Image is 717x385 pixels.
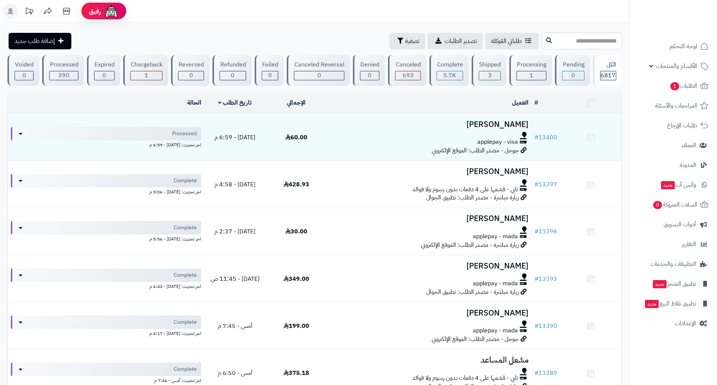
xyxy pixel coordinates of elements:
[104,4,119,19] img: ai-face.png
[360,71,379,80] div: 0
[470,55,508,86] a: Shipped 3
[534,322,538,330] span: #
[432,335,519,344] span: جوجل - مصدر الطلب: الموقع الإلكتروني
[473,279,518,288] span: applepay - mada
[445,37,477,46] span: تصدير الطلبات
[187,98,201,107] a: الحالة
[571,71,575,80] span: 0
[656,61,697,71] span: الأقسام والمنتجات
[11,376,201,384] div: اخر تحديث: أمس - 7:46 م
[15,71,33,80] div: 0
[11,329,201,337] div: اخر تحديث: [DATE] - 4:17 م
[130,60,162,69] div: Chargeback
[220,60,246,69] div: Refunded
[131,71,162,80] div: 1
[294,60,344,69] div: Canceled Reversal
[94,71,114,80] div: 0
[174,319,197,326] span: Complete
[330,120,528,129] h3: [PERSON_NAME]
[285,227,307,236] span: 30.00
[283,180,309,189] span: 428.93
[294,71,344,80] div: 0
[387,55,428,86] a: Canceled 693
[220,71,245,80] div: 0
[395,60,420,69] div: Canceled
[645,300,659,308] span: جديد
[667,120,697,131] span: طلبات الإرجاع
[491,37,522,46] span: طلباتي المُوكلة
[330,356,528,364] h3: مشعل المساعد
[534,180,538,189] span: #
[562,60,584,69] div: Pending
[218,98,252,107] a: تاريخ الطلب
[634,255,713,273] a: التطبيقات والخدمات
[287,98,305,107] a: الإجمالي
[432,146,519,155] span: جوجل - مصدر الطلب: الموقع الإلكتروني
[661,181,675,189] span: جديد
[516,60,546,69] div: Processing
[653,201,662,209] span: 0
[653,280,667,288] span: جديد
[11,140,201,148] div: اخر تحديث: [DATE] - 6:59 م
[652,279,696,289] span: تطبيق المتجر
[330,214,528,223] h3: [PERSON_NAME]
[317,71,321,80] span: 0
[534,133,557,142] a: #13400
[488,71,492,80] span: 3
[664,219,696,230] span: أدوات التسويق
[412,374,518,382] span: تابي - قسّمها على 4 دفعات بدون رسوم ولا فوائد
[655,100,697,111] span: المراجعات والأسئلة
[477,138,518,146] span: applepay - visa
[174,224,197,232] span: Complete
[634,176,713,194] a: وآتس آبجديد
[426,288,519,296] span: زيارة مباشرة - مصدر الطلب: تطبيق الجوال
[11,282,201,290] div: اخر تحديث: [DATE] - 6:43 م
[634,37,713,55] a: لوحة التحكم
[283,322,309,330] span: 199.00
[102,71,106,80] span: 0
[530,71,533,80] span: 1
[49,60,78,69] div: Processed
[437,60,463,69] div: Complete
[214,180,255,189] span: [DATE] - 4:58 م
[600,71,615,80] span: 6817
[670,81,697,91] span: الطلبات
[634,215,713,233] a: أدوات التسويق
[389,33,425,49] button: تصفية
[218,322,252,330] span: أمس - 7:45 م
[428,33,483,49] a: تصدير الطلبات
[214,227,255,236] span: [DATE] - 2:37 م
[9,33,71,49] a: إضافة طلب جديد
[285,133,307,142] span: 60.00
[562,71,584,80] div: 0
[89,7,101,16] span: رفيق
[634,295,713,313] a: تطبيق نقاط البيعجديد
[680,160,696,170] span: المدونة
[15,37,55,46] span: إضافة طلب جديد
[58,71,69,80] span: 390
[421,240,519,249] span: زيارة مباشرة - مصدر الطلب: الموقع الإلكتروني
[534,133,538,142] span: #
[479,60,501,69] div: Shipped
[512,98,528,107] a: العميل
[634,196,713,214] a: السلات المتروكة0
[214,133,255,142] span: [DATE] - 6:59 م
[652,199,697,210] span: السلات المتروكة
[172,130,197,137] span: Processed
[634,314,713,332] a: الإعدادات
[534,227,538,236] span: #
[634,77,713,95] a: الطلبات1
[285,55,351,86] a: Canceled Reversal 0
[473,326,518,335] span: applepay - mada
[211,274,260,283] span: [DATE] - 11:45 ص
[179,71,204,80] div: 0
[268,71,272,80] span: 0
[330,167,528,176] h3: [PERSON_NAME]
[534,227,557,236] a: #13396
[178,60,204,69] div: Reversed
[634,97,713,115] a: المراجعات والأسئلة
[485,33,539,49] a: طلباتي المُوكلة
[218,369,252,378] span: أمس - 6:50 م
[666,21,710,37] img: logo-2.png
[534,322,557,330] a: #13390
